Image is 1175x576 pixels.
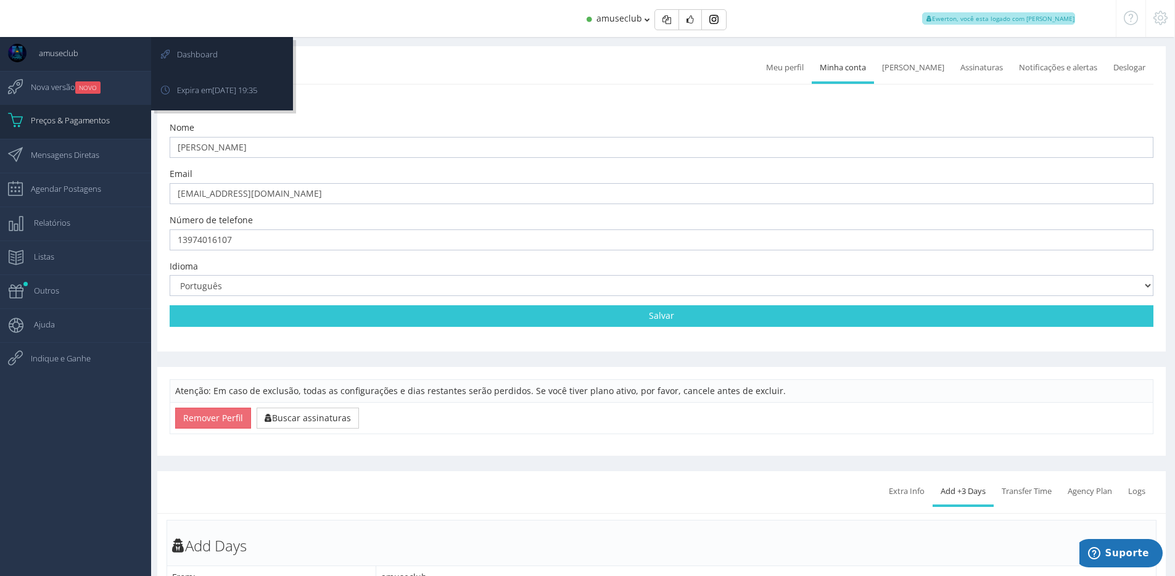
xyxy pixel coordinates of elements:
[170,260,198,273] label: Idioma
[153,39,291,73] a: Dashboard
[994,478,1060,505] a: Transfer Time
[165,39,218,70] span: Dashboard
[812,54,874,81] a: Minha conta
[153,75,291,109] a: Expira em[DATE] 19:35
[212,84,257,96] span: [DATE] 19:35
[172,538,1151,554] h3: Add Days
[596,12,642,24] span: amuseclub
[874,54,952,81] a: [PERSON_NAME]
[22,241,54,272] span: Listas
[1105,54,1153,81] a: Deslogar
[22,309,55,340] span: Ajuda
[170,168,192,180] label: Email
[758,54,812,81] a: Meu perfil
[175,408,251,429] button: Remover Perfil
[19,72,101,102] span: Nova versão
[881,478,933,505] a: Extra Info
[170,214,253,226] label: Número de telefone
[75,81,101,94] small: NOVO
[1120,478,1153,505] a: Logs
[165,75,257,105] span: Expira em
[1060,478,1120,505] a: Agency Plan
[170,121,194,134] label: Nome
[19,139,99,170] span: Mensagens Diretas
[952,54,1011,81] a: Assinaturas
[19,105,110,136] span: Preços & Pagamentos
[933,478,994,505] a: Add +3 Days
[257,408,359,429] button: Buscar assinaturas
[922,12,1075,25] span: Ewerton, você esta logado com [PERSON_NAME]
[19,173,101,204] span: Agendar Postagens
[22,275,59,306] span: Outros
[709,15,719,24] img: Instagram_simple_icon.svg
[27,38,78,68] span: amuseclub
[170,305,1153,326] a: Salvar
[8,44,27,62] img: User Image
[19,343,91,374] span: Indique e Ganhe
[654,9,727,30] div: Basic example
[22,207,70,238] span: Relatórios
[1011,54,1105,81] a: Notificações e alertas
[170,379,1153,402] td: Atenção: Em caso de exclusão, todas as configurações e dias restantes serão perdidos. Se você tiv...
[1079,539,1163,570] iframe: Abre um widget para que você possa encontrar mais informações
